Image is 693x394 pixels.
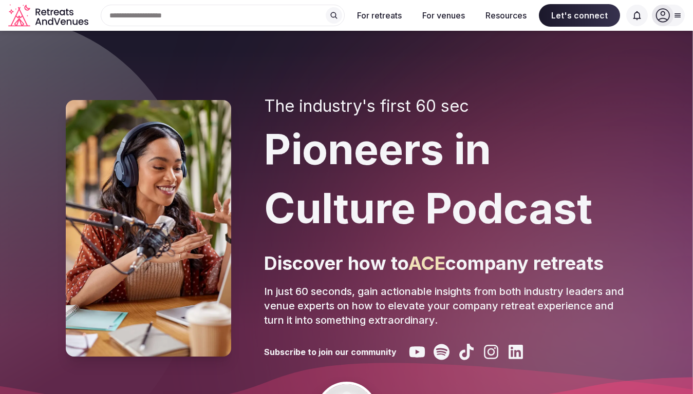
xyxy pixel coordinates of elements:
[264,96,627,116] h2: The industry's first 60 sec
[264,250,627,276] p: Discover how to company retreats
[477,4,535,27] button: Resources
[539,4,620,27] span: Let's connect
[8,4,90,27] a: Visit the homepage
[349,4,410,27] button: For retreats
[264,120,627,238] h1: Pioneers in Culture Podcast
[264,284,627,327] p: In just 60 seconds, gain actionable insights from both industry leaders and venue experts on how ...
[414,4,473,27] button: For venues
[408,252,445,274] span: ACE
[264,346,397,358] h3: Subscribe to join our community
[66,100,231,357] img: Pioneers in Culture Podcast
[8,4,90,27] svg: Retreats and Venues company logo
